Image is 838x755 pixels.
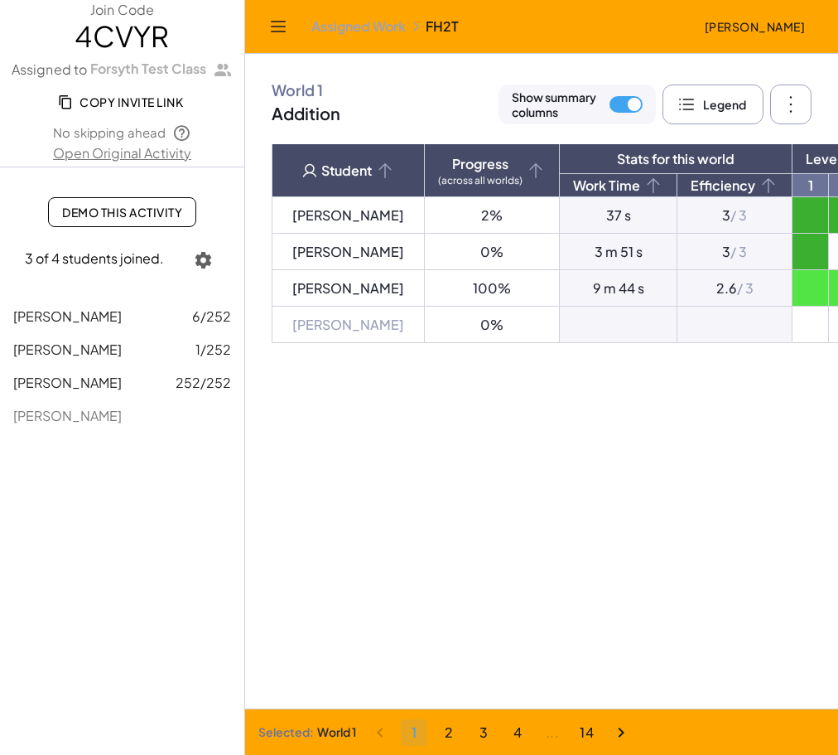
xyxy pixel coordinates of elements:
[704,19,805,34] span: [PERSON_NAME]
[444,724,453,741] span: 2
[292,316,404,333] span: [PERSON_NAME]
[61,94,183,109] span: Copy Invite Link
[258,724,314,739] div: Selected:
[87,60,233,80] a: Forsyth Test Class
[48,87,196,117] button: Copy Invite Link
[265,13,291,40] button: Toggle navigation
[425,307,560,343] td: 0%
[363,715,653,750] nav: Pagination Navigation
[662,85,763,124] button: Legend
[272,80,340,99] div: World 1
[580,724,595,741] span: 14
[792,197,829,234] td: solved with 3 out of 3 stars
[677,234,792,270] td: 3
[730,206,747,224] span: / 3
[425,144,560,197] th: Percentage of levels completed across all worlds.
[292,243,404,260] a: [PERSON_NAME]
[438,176,523,186] span: (across all worlds)
[479,724,488,741] span: 3
[13,374,122,391] span: [PERSON_NAME]
[608,719,634,746] button: Next page
[436,719,462,746] button: Go to page 2
[13,341,122,358] span: [PERSON_NAME]
[192,307,231,327] span: 6/252
[573,176,663,196] div: Work Time
[13,307,122,325] span: [PERSON_NAME]
[573,719,600,746] button: Go to page 14
[195,340,231,360] span: 1/252
[560,270,677,307] td: 9 m 44 s
[311,18,406,35] a: Assigned Work
[13,407,122,424] span: [PERSON_NAME]
[513,724,523,741] span: 4
[737,279,754,297] span: / 3
[25,249,164,267] span: 3 of 4 students joined.
[504,719,531,746] button: Go to page 4
[512,90,596,119] div: Show summary columns
[425,270,560,307] td: 100%
[677,174,792,197] th: Average number of stars across the solved levels in this world.
[292,206,404,224] a: [PERSON_NAME]
[401,719,427,746] button: Page 1, Current page
[62,205,182,220] span: Demo This Activity
[12,60,234,80] label: Assigned to
[560,144,792,174] th: Stats for this world
[317,724,356,739] div: World 1
[770,85,812,124] button: More options
[792,234,829,270] td: solved with 3 out of 3 stars
[176,373,231,393] span: 252/252
[286,161,411,181] span: Student
[292,279,404,297] a: [PERSON_NAME]
[792,174,828,196] a: 1
[425,234,560,270] td: 0%
[425,197,560,234] td: 2%
[691,12,818,41] button: [PERSON_NAME]
[272,103,340,124] div: Addition
[560,234,677,270] td: 3 m 51 s
[730,243,747,260] span: / 3
[438,156,523,186] div: Progress
[677,197,792,234] td: 3
[412,724,417,741] span: 1
[560,174,677,197] th: Total time spent working on levels in this world.
[691,176,778,196] div: Efficiency
[677,270,792,307] td: 2.6
[792,270,829,307] td: solved with 2 out of 3 stars
[470,719,497,746] button: Go to page 3
[48,197,196,227] a: Demo This Activity
[560,197,677,234] td: 37 s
